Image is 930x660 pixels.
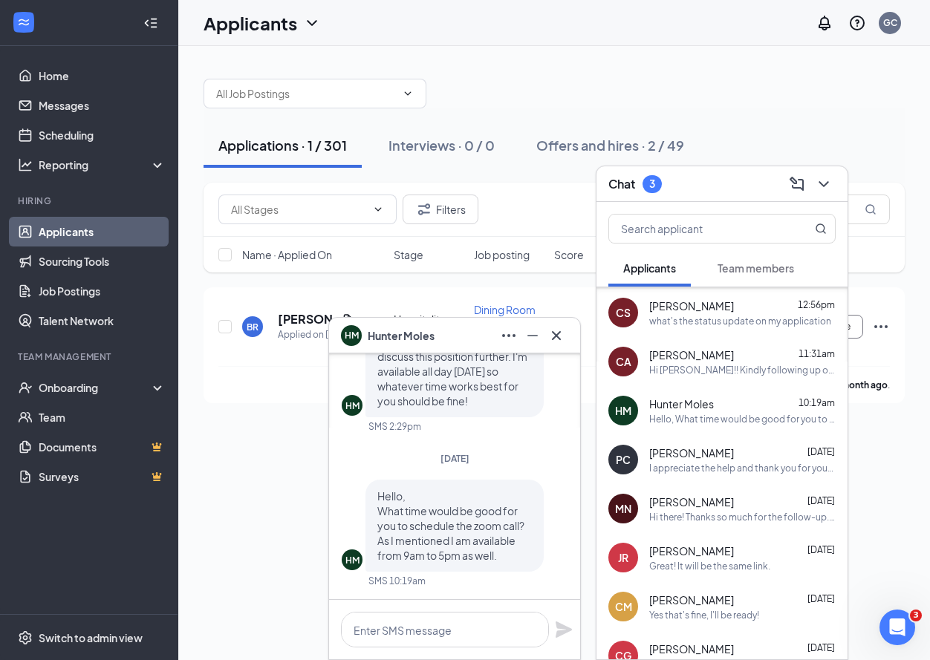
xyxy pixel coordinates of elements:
[910,610,922,621] span: 3
[649,396,714,411] span: Hunter Moles
[649,641,734,656] span: [PERSON_NAME]
[474,303,536,331] span: Dining Room Host
[402,88,414,99] svg: ChevronDown
[368,420,421,433] div: SMS 2:29pm
[440,453,469,464] span: [DATE]
[807,495,835,506] span: [DATE]
[799,397,835,408] span: 10:19am
[388,136,495,154] div: Interviews · 0 / 0
[39,246,166,276] a: Sourcing Tools
[247,321,258,333] div: BR
[39,157,166,172] div: Reporting
[815,223,827,235] svg: MagnifyingGlass
[345,399,360,412] div: HM
[544,324,568,347] button: Cross
[521,324,544,347] button: Minimize
[649,413,836,425] div: Hello, What time would be good for you to schedule the zoom call? As I mentioned I am available f...
[18,195,163,207] div: Hiring
[616,452,631,467] div: PC
[649,560,770,572] div: Great! It will be the same link.
[394,247,423,262] span: Stage
[415,200,433,218] svg: Filter
[785,172,809,196] button: ComposeMessage
[807,544,835,555] span: [DATE]
[649,364,836,376] div: Hi [PERSON_NAME]!! Kindly following up on the status of my application. I look forward to hearing...
[231,201,366,218] input: All Stages
[394,312,465,342] div: Hospitality Quiz
[649,543,734,558] span: [PERSON_NAME]
[615,403,631,418] div: HM
[788,175,806,193] svg: ComposeMessage
[524,327,542,344] svg: Minimize
[879,610,915,645] iframe: Intercom live chat
[815,175,833,193] svg: ChevronDown
[649,592,734,607] span: [PERSON_NAME]
[848,14,866,32] svg: QuestionInfo
[372,203,384,215] svg: ChevronDown
[807,446,835,457] span: [DATE]
[39,61,166,91] a: Home
[649,609,759,621] div: Yes that's fine, I'll be ready!
[608,176,635,192] h3: Chat
[883,16,897,29] div: GC
[39,432,166,462] a: DocumentsCrown
[554,247,584,262] span: Score
[18,630,33,645] svg: Settings
[39,630,143,645] div: Switch to admin view
[377,335,527,408] span: Hi, yes I would gladly like to discuss this position further. I'm available all day [DATE] so wha...
[872,318,890,336] svg: Ellipses
[816,14,833,32] svg: Notifications
[615,599,632,614] div: CM
[616,354,631,369] div: CA
[39,276,166,306] a: Job Postings
[242,247,332,262] span: Name · Applied On
[368,327,435,344] span: Hunter Moles
[39,217,166,246] a: Applicants
[799,348,835,359] span: 11:31am
[649,177,655,190] div: 3
[497,324,521,347] button: Ellipses
[39,402,166,432] a: Team
[39,380,153,395] div: Onboarding
[649,298,734,313] span: [PERSON_NAME]
[623,261,676,275] span: Applicants
[649,445,734,460] span: [PERSON_NAME]
[649,511,836,523] div: Hi there! Thanks so much for the follow-up. I’m definitely open to learning more about the role. ...
[649,462,836,474] div: I appreciate the help and thank you for your time.
[39,120,166,150] a: Scheduling
[303,14,321,32] svg: ChevronDown
[807,642,835,653] span: [DATE]
[555,621,573,638] svg: Plane
[865,203,877,215] svg: MagnifyingGlass
[649,315,831,327] div: what's the status update on my application
[616,305,631,320] div: CS
[812,172,836,196] button: ChevronDown
[536,136,684,154] div: Offers and hires · 2 / 49
[474,247,530,262] span: Job posting
[615,501,631,516] div: MN
[649,347,734,362] span: [PERSON_NAME]
[798,299,835,310] span: 12:56pm
[342,313,354,325] svg: Document
[807,593,835,604] span: [DATE]
[547,327,565,344] svg: Cross
[609,215,785,243] input: Search applicant
[39,91,166,120] a: Messages
[216,85,396,102] input: All Job Postings
[834,379,888,391] b: a month ago
[39,306,166,336] a: Talent Network
[500,327,518,344] svg: Ellipses
[368,575,426,587] div: SMS 10:19am
[718,261,794,275] span: Team members
[18,380,33,395] svg: UserCheck
[345,554,360,566] div: HM
[218,136,347,154] div: Applications · 1 / 301
[618,550,628,565] div: JR
[204,10,297,36] h1: Applicants
[18,157,33,172] svg: Analysis
[39,462,166,491] a: SurveysCrown
[143,16,158,30] svg: Collapse
[18,350,163,363] div: Team Management
[649,494,734,509] span: [PERSON_NAME]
